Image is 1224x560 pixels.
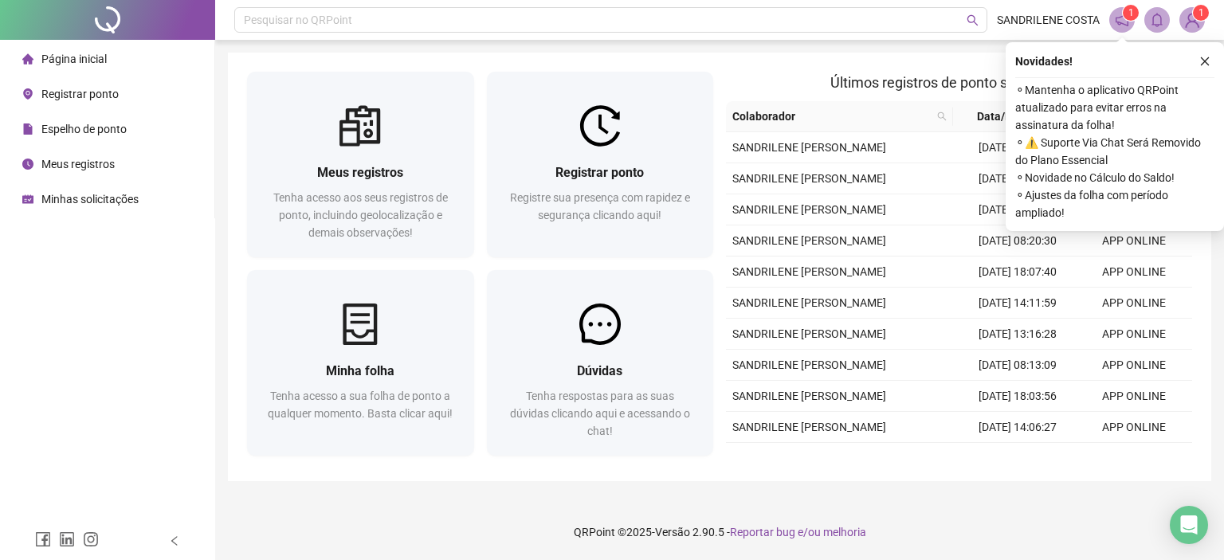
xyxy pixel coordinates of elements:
[268,390,453,420] span: Tenha acesso a sua folha de ponto a qualquer momento. Basta clicar aqui!
[555,165,644,180] span: Registrar ponto
[41,158,115,170] span: Meus registros
[22,53,33,65] span: home
[1015,134,1214,169] span: ⚬ ⚠️ Suporte Via Chat Será Removido do Plano Essencial
[1193,5,1209,21] sup: Atualize o seu contato no menu Meus Dados
[1015,81,1214,134] span: ⚬ Mantenha o aplicativo QRPoint atualizado para evitar erros na assinatura da folha!
[59,531,75,547] span: linkedin
[1115,13,1129,27] span: notification
[732,296,886,309] span: SANDRILENE [PERSON_NAME]
[83,531,99,547] span: instagram
[959,319,1076,350] td: [DATE] 13:16:28
[510,191,690,221] span: Registre sua presença com rapidez e segurança clicando aqui!
[959,132,1076,163] td: [DATE] 18:05:52
[1076,350,1192,381] td: APP ONLINE
[215,504,1224,560] footer: QRPoint © 2025 - 2.90.5 -
[1123,5,1139,21] sup: 1
[1198,7,1204,18] span: 1
[967,14,979,26] span: search
[959,163,1076,194] td: [DATE] 14:22:13
[1015,186,1214,221] span: ⚬ Ajustes da folha com período ampliado!
[732,421,886,433] span: SANDRILENE [PERSON_NAME]
[1015,169,1214,186] span: ⚬ Novidade no Cálculo do Saldo!
[247,270,474,456] a: Minha folhaTenha acesso a sua folha de ponto a qualquer momento. Basta clicar aqui!
[934,104,950,128] span: search
[732,358,886,371] span: SANDRILENE [PERSON_NAME]
[732,203,886,216] span: SANDRILENE [PERSON_NAME]
[510,390,690,437] span: Tenha respostas para as suas dúvidas clicando aqui e acessando o chat!
[959,350,1076,381] td: [DATE] 08:13:09
[317,165,403,180] span: Meus registros
[959,443,1076,474] td: [DATE] 13:10:01
[1170,506,1208,544] div: Open Intercom Messenger
[1199,56,1210,67] span: close
[487,72,714,257] a: Registrar pontoRegistre sua presença com rapidez e segurança clicando aqui!
[732,327,886,340] span: SANDRILENE [PERSON_NAME]
[959,225,1076,257] td: [DATE] 08:20:30
[169,535,180,546] span: left
[997,11,1100,29] span: SANDRILENE COSTA
[732,265,886,278] span: SANDRILENE [PERSON_NAME]
[732,141,886,154] span: SANDRILENE [PERSON_NAME]
[41,88,119,100] span: Registrar ponto
[959,288,1076,319] td: [DATE] 14:11:59
[1015,53,1073,70] span: Novidades !
[22,194,33,205] span: schedule
[1076,381,1192,412] td: APP ONLINE
[247,72,474,257] a: Meus registrosTenha acesso aos seus registros de ponto, incluindo geolocalização e demais observa...
[655,526,690,538] span: Versão
[1076,412,1192,443] td: APP ONLINE
[22,123,33,135] span: file
[1076,288,1192,319] td: APP ONLINE
[326,363,394,378] span: Minha folha
[730,526,866,538] span: Reportar bug e/ou melhoria
[959,381,1076,412] td: [DATE] 18:03:56
[959,108,1047,125] span: Data/Hora
[937,112,947,121] span: search
[577,363,622,378] span: Dúvidas
[41,193,139,206] span: Minhas solicitações
[959,412,1076,443] td: [DATE] 14:06:27
[959,257,1076,288] td: [DATE] 18:07:40
[1076,225,1192,257] td: APP ONLINE
[953,101,1066,132] th: Data/Hora
[732,108,931,125] span: Colaborador
[1076,319,1192,350] td: APP ONLINE
[1180,8,1204,32] img: 87173
[830,74,1088,91] span: Últimos registros de ponto sincronizados
[732,172,886,185] span: SANDRILENE [PERSON_NAME]
[732,390,886,402] span: SANDRILENE [PERSON_NAME]
[41,53,107,65] span: Página inicial
[22,159,33,170] span: clock-circle
[487,270,714,456] a: DúvidasTenha respostas para as suas dúvidas clicando aqui e acessando o chat!
[35,531,51,547] span: facebook
[1076,443,1192,474] td: APP ONLINE
[1128,7,1134,18] span: 1
[959,194,1076,225] td: [DATE] 13:04:17
[41,123,127,135] span: Espelho de ponto
[732,234,886,247] span: SANDRILENE [PERSON_NAME]
[1076,257,1192,288] td: APP ONLINE
[22,88,33,100] span: environment
[1150,13,1164,27] span: bell
[273,191,448,239] span: Tenha acesso aos seus registros de ponto, incluindo geolocalização e demais observações!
